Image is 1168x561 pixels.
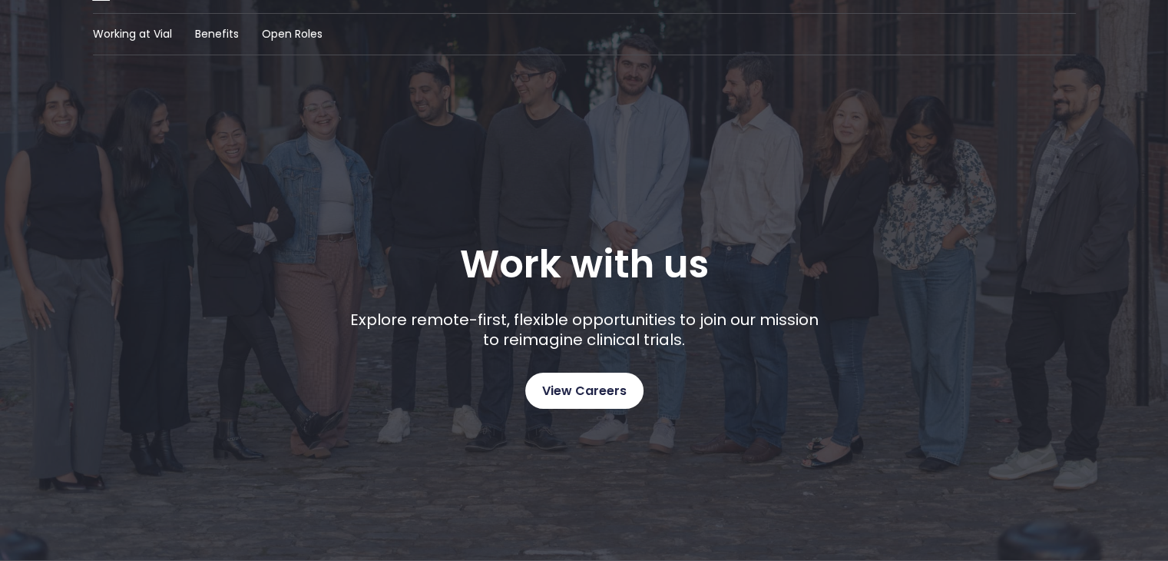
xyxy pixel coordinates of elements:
a: Benefits [195,26,239,42]
a: Working at Vial [93,26,172,42]
span: View Careers [542,381,627,401]
h1: Work with us [460,242,709,287]
a: Open Roles [262,26,323,42]
a: View Careers [525,373,644,409]
p: Explore remote-first, flexible opportunities to join our mission to reimagine clinical trials. [344,310,824,350]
